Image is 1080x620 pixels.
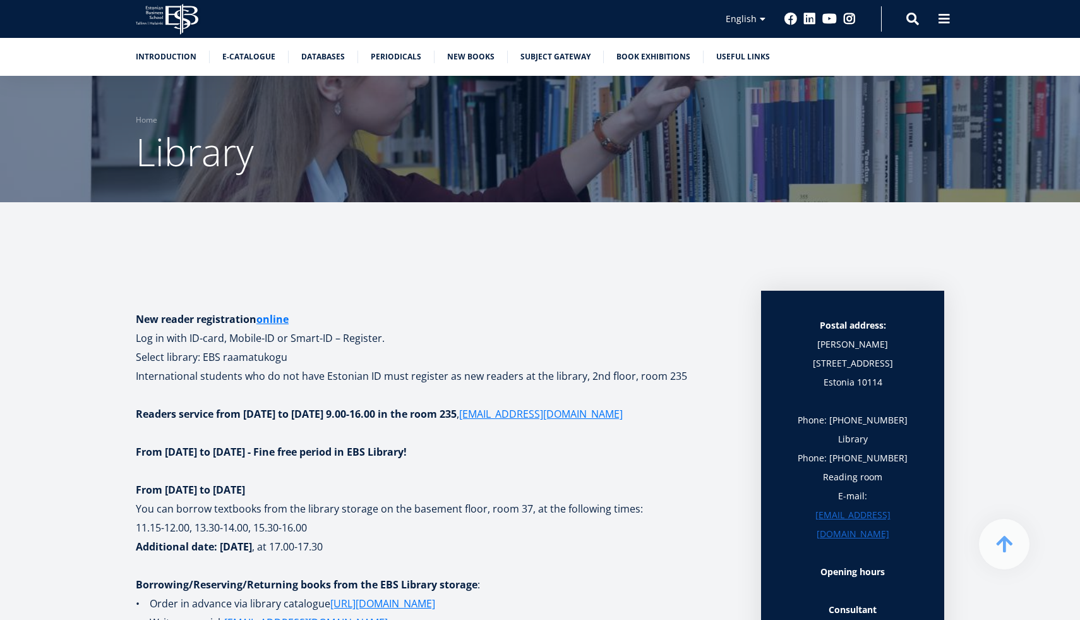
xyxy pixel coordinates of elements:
[136,312,289,326] strong: New reader registration
[136,575,736,594] p: :
[301,51,345,63] a: Databases
[786,335,919,392] p: [PERSON_NAME][STREET_ADDRESS] Estonia 10114
[371,51,421,63] a: Periodicals
[786,449,919,487] p: Phone: [PHONE_NUMBER] Reading room
[820,566,885,578] strong: Opening hours
[256,310,289,329] a: online
[520,51,591,63] a: Subject Gateway
[136,578,477,592] strong: Borrowing/Reserving/Returning books from the EBS Library storage
[786,411,919,449] p: Phone: [PHONE_NUMBER] Library
[829,604,877,616] strong: Consultant
[786,506,919,544] a: [EMAIL_ADDRESS][DOMAIN_NAME]
[822,13,837,25] a: Youtube
[222,51,275,63] a: E-catalogue
[459,404,623,423] a: [EMAIL_ADDRESS][DOMAIN_NAME]
[330,594,435,613] a: [URL][DOMAIN_NAME]
[716,51,770,63] a: Useful links
[136,483,245,497] strong: From [DATE] to [DATE]
[136,310,736,348] p: Log in with ID-card, Mobile-ID or Smart-ID – Register.
[136,540,252,554] strong: Additional date: [DATE]
[136,114,157,126] a: Home
[447,51,495,63] a: New books
[784,13,797,25] a: Facebook
[843,13,856,25] a: Instagram
[136,407,457,421] strong: Readers service from [DATE] to [DATE] 9.00-16.00 in the room 235
[136,404,736,423] p: ,
[136,348,736,386] p: Select library: EBS raamatukogu International students who do not have Estonian ID must register ...
[136,480,736,537] p: You can borrow textbooks from the library storage on the basement floor, room 37, at the followin...
[803,13,816,25] a: Linkedin
[136,51,196,63] a: Introduction
[820,319,886,331] strong: Postal address:
[786,487,919,544] p: E-mail:
[136,445,407,459] strong: From [DATE] to [DATE] - Fine free period in EBS Library!
[136,126,254,178] span: Library
[136,537,736,575] p: , at 17.00-17.30
[616,51,690,63] a: Book exhibitions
